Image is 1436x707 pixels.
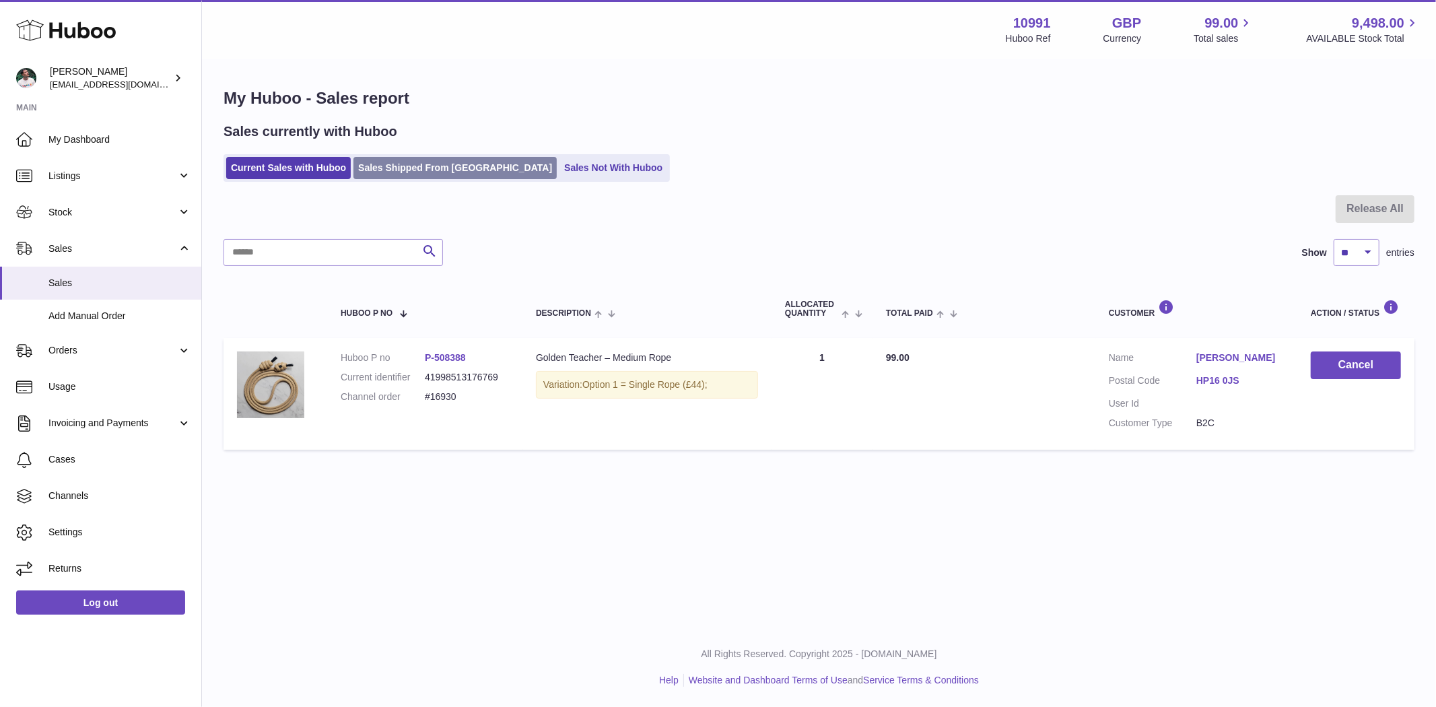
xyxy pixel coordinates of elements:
[659,675,679,685] a: Help
[48,562,191,575] span: Returns
[1306,14,1420,45] a: 9,498.00 AVAILABLE Stock Total
[1302,246,1327,259] label: Show
[1311,351,1401,379] button: Cancel
[48,490,191,502] span: Channels
[48,277,191,290] span: Sales
[785,300,838,318] span: ALLOCATED Quantity
[1112,14,1141,32] strong: GBP
[1013,14,1051,32] strong: 10991
[689,675,848,685] a: Website and Dashboard Terms of Use
[1109,374,1196,391] dt: Postal Code
[1109,351,1196,368] dt: Name
[425,391,509,403] dd: #16930
[48,133,191,146] span: My Dashboard
[1306,32,1420,45] span: AVAILABLE Stock Total
[48,380,191,393] span: Usage
[48,417,177,430] span: Invoicing and Payments
[536,309,591,318] span: Description
[1386,246,1414,259] span: entries
[1311,300,1401,318] div: Action / Status
[886,352,910,363] span: 99.00
[48,310,191,323] span: Add Manual Order
[1103,32,1142,45] div: Currency
[341,351,425,364] dt: Huboo P no
[1109,397,1196,410] dt: User Id
[48,526,191,539] span: Settings
[224,88,1414,109] h1: My Huboo - Sales report
[48,170,177,182] span: Listings
[536,351,758,364] div: Golden Teacher – Medium Rope
[341,371,425,384] dt: Current identifier
[48,344,177,357] span: Orders
[48,242,177,255] span: Sales
[1194,14,1254,45] a: 99.00 Total sales
[536,371,758,399] div: Variation:
[1196,351,1284,364] a: [PERSON_NAME]
[48,206,177,219] span: Stock
[1204,14,1238,32] span: 99.00
[226,157,351,179] a: Current Sales with Huboo
[425,352,466,363] a: P-508388
[48,453,191,466] span: Cases
[1352,14,1404,32] span: 9,498.00
[1006,32,1051,45] div: Huboo Ref
[886,309,933,318] span: Total paid
[863,675,979,685] a: Service Terms & Conditions
[224,123,397,141] h2: Sales currently with Huboo
[1196,374,1284,387] a: HP16 0JS
[353,157,557,179] a: Sales Shipped From [GEOGRAPHIC_DATA]
[50,79,198,90] span: [EMAIL_ADDRESS][DOMAIN_NAME]
[1109,417,1196,430] dt: Customer Type
[213,648,1425,661] p: All Rights Reserved. Copyright 2025 - [DOMAIN_NAME]
[772,338,873,450] td: 1
[16,591,185,615] a: Log out
[1196,417,1284,430] dd: B2C
[582,379,708,390] span: Option 1 = Single Rope (£44);
[237,351,304,418] img: 109911711102352.png
[341,391,425,403] dt: Channel order
[50,65,171,91] div: [PERSON_NAME]
[1194,32,1254,45] span: Total sales
[341,309,392,318] span: Huboo P no
[1109,300,1284,318] div: Customer
[425,371,509,384] dd: 41998513176769
[559,157,667,179] a: Sales Not With Huboo
[684,674,979,687] li: and
[16,68,36,88] img: internalAdmin-10991@internal.huboo.com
